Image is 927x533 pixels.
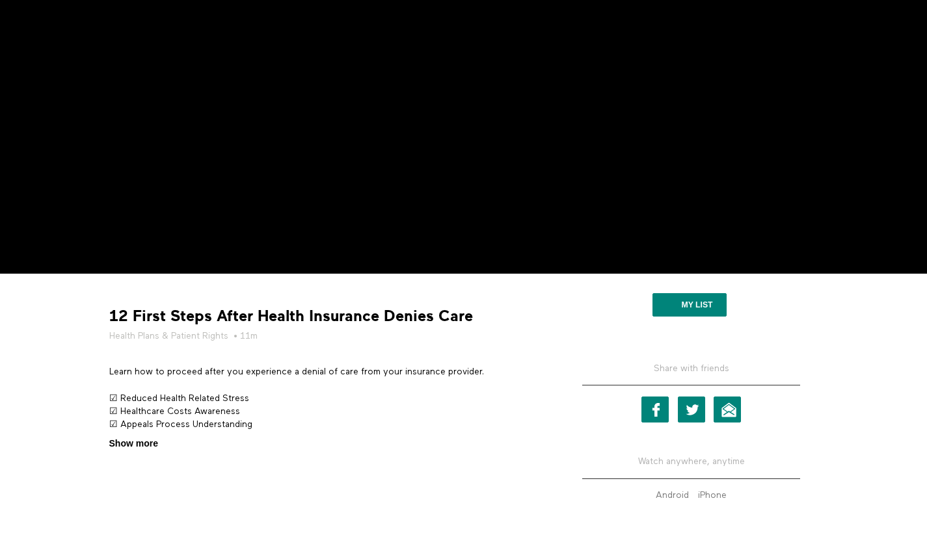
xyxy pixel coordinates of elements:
a: Health Plans & Patient Rights [109,330,228,343]
strong: 12 First Steps After Health Insurance Denies Care [109,306,473,326]
a: Android [652,491,692,500]
h5: • 11m [109,330,545,343]
p: Learn how to proceed after you experience a denial of care from your insurance provider. [109,365,545,378]
strong: iPhone [698,491,727,500]
a: Email [714,396,741,422]
button: My list [652,293,726,317]
h5: Share with friends [582,362,800,385]
h5: Watch anywhere, anytime [582,445,800,478]
a: iPhone [695,491,730,500]
a: Facebook [641,396,669,422]
p: ☑ Reduced Health Related Stress ☑ Healthcare Costs Awareness ☑ Appeals Process Understanding [109,392,545,432]
a: Twitter [678,396,705,422]
span: Show more [109,437,158,450]
strong: Android [656,491,689,500]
